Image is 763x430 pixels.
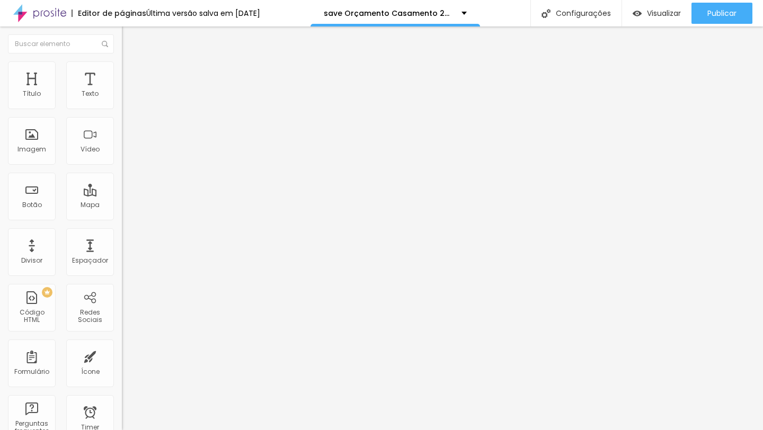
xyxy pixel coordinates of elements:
div: Mapa [81,201,100,209]
img: view-1.svg [633,9,642,18]
div: Texto [82,90,99,97]
div: Ícone [81,368,100,375]
div: Código HTML [11,309,52,324]
button: Publicar [691,3,752,24]
div: Última versão salva em [DATE] [146,10,260,17]
span: Publicar [707,9,737,17]
button: Visualizar [622,3,691,24]
img: Icone [542,9,551,18]
div: Botão [22,201,42,209]
div: Divisor [21,257,42,264]
input: Buscar elemento [8,34,114,53]
div: Espaçador [72,257,108,264]
span: Visualizar [647,9,681,17]
img: Icone [102,41,108,47]
div: Formulário [14,368,49,375]
div: Editor de páginas [72,10,146,17]
div: Redes Sociais [69,309,111,324]
div: Imagem [17,146,46,153]
p: save Orçamento Casamento 2026/2027 [324,10,454,17]
div: Título [23,90,41,97]
iframe: Editor [122,26,763,430]
div: Vídeo [81,146,100,153]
